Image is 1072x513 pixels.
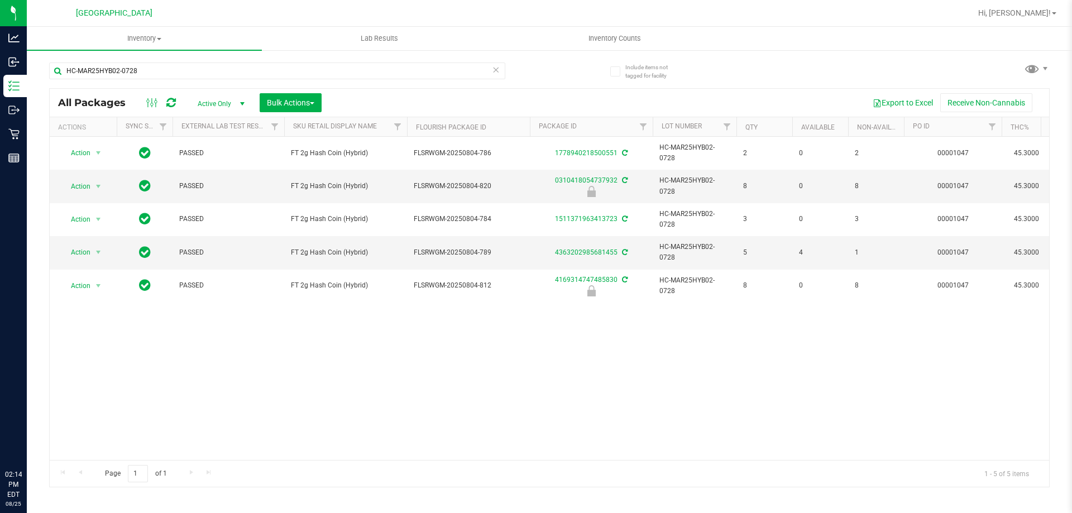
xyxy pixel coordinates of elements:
[855,148,897,159] span: 2
[389,117,407,136] a: Filter
[659,175,730,196] span: HC-MAR25HYB02-0728
[743,280,786,291] span: 8
[937,149,969,157] a: 00001047
[620,215,628,223] span: Sync from Compliance System
[346,33,413,44] span: Lab Results
[181,122,269,130] a: External Lab Test Result
[913,122,930,130] a: PO ID
[978,8,1051,17] span: Hi, [PERSON_NAME]!
[855,247,897,258] span: 1
[659,275,730,296] span: HC-MAR25HYB02-0728
[718,117,736,136] a: Filter
[799,214,841,224] span: 0
[414,181,523,191] span: FLSRWGM-20250804-820
[743,214,786,224] span: 3
[975,465,1038,482] span: 1 - 5 of 5 items
[940,93,1032,112] button: Receive Non-Cannabis
[799,181,841,191] span: 0
[857,123,907,131] a: Non-Available
[659,142,730,164] span: HC-MAR25HYB02-0728
[414,214,523,224] span: FLSRWGM-20250804-784
[937,182,969,190] a: 00001047
[27,27,262,50] a: Inventory
[799,148,841,159] span: 0
[8,128,20,140] inline-svg: Retail
[49,63,505,79] input: Search Package ID, Item Name, SKU, Lot or Part Number...
[8,104,20,116] inline-svg: Outbound
[291,181,400,191] span: FT 2g Hash Coin (Hybrid)
[416,123,486,131] a: Flourish Package ID
[179,214,277,224] span: PASSED
[8,32,20,44] inline-svg: Analytics
[625,63,681,80] span: Include items not tagged for facility
[855,280,897,291] span: 8
[555,176,618,184] a: 0310418054737932
[179,181,277,191] span: PASSED
[1008,211,1045,227] span: 45.3000
[1008,145,1045,161] span: 45.3000
[799,280,841,291] span: 0
[620,248,628,256] span: Sync from Compliance System
[799,247,841,258] span: 4
[61,278,91,294] span: Action
[27,33,262,44] span: Inventory
[291,148,400,159] span: FT 2g Hash Coin (Hybrid)
[555,215,618,223] a: 1511371963413723
[139,244,151,260] span: In Sync
[555,248,618,256] a: 4363202985681455
[492,63,500,77] span: Clear
[937,281,969,289] a: 00001047
[555,149,618,157] a: 1778940218500551
[11,424,45,457] iframe: Resource center
[139,277,151,293] span: In Sync
[139,145,151,161] span: In Sync
[865,93,940,112] button: Export to Excel
[126,122,169,130] a: Sync Status
[58,123,112,131] div: Actions
[662,122,702,130] a: Lot Number
[58,97,137,109] span: All Packages
[92,212,106,227] span: select
[8,152,20,164] inline-svg: Reports
[414,148,523,159] span: FLSRWGM-20250804-786
[937,248,969,256] a: 00001047
[539,122,577,130] a: Package ID
[179,247,277,258] span: PASSED
[5,500,22,508] p: 08/25
[620,176,628,184] span: Sync from Compliance System
[801,123,835,131] a: Available
[555,276,618,284] a: 4169314747485830
[855,181,897,191] span: 8
[61,244,91,260] span: Action
[291,280,400,291] span: FT 2g Hash Coin (Hybrid)
[139,178,151,194] span: In Sync
[260,93,322,112] button: Bulk Actions
[620,276,628,284] span: Sync from Compliance System
[1008,178,1045,194] span: 45.3000
[414,247,523,258] span: FLSRWGM-20250804-789
[61,212,91,227] span: Action
[659,209,730,230] span: HC-MAR25HYB02-0728
[983,117,1002,136] a: Filter
[414,280,523,291] span: FLSRWGM-20250804-812
[937,215,969,223] a: 00001047
[1008,277,1045,294] span: 45.3000
[620,149,628,157] span: Sync from Compliance System
[743,181,786,191] span: 8
[8,56,20,68] inline-svg: Inbound
[95,465,176,482] span: Page of 1
[267,98,314,107] span: Bulk Actions
[291,214,400,224] span: FT 2g Hash Coin (Hybrid)
[92,244,106,260] span: select
[179,148,277,159] span: PASSED
[528,285,654,296] div: Launch Hold
[262,27,497,50] a: Lab Results
[1008,244,1045,261] span: 45.3000
[497,27,732,50] a: Inventory Counts
[139,211,151,227] span: In Sync
[5,469,22,500] p: 02:14 PM EDT
[61,179,91,194] span: Action
[92,179,106,194] span: select
[1011,123,1029,131] a: THC%
[634,117,653,136] a: Filter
